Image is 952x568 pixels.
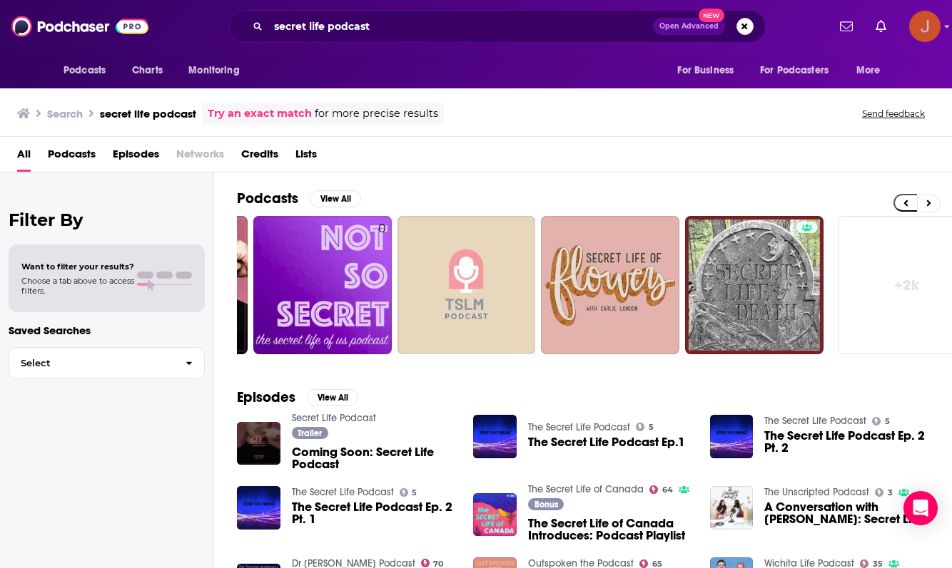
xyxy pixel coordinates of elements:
[873,561,883,567] span: 35
[870,14,892,38] a: Show notifications dropdown
[253,216,392,354] a: 0
[433,561,443,567] span: 70
[764,501,929,525] span: A Conversation with [PERSON_NAME]: Secret Life Podcast, Best-selling author
[378,222,386,348] div: 0
[208,105,312,122] a: Try an exact match
[54,57,124,84] button: open menu
[188,61,239,81] span: Monitoring
[21,262,134,272] span: Want to filter your results?
[229,10,766,43] div: Search podcasts, credits, & more...
[237,486,280,530] img: The Secret Life Podcast Ep. 2 Pt. 1
[858,108,929,120] button: Send feedback
[846,57,898,84] button: open menu
[751,57,849,84] button: open menu
[909,11,941,42] button: Show profile menu
[21,276,134,296] span: Choose a tab above to access filters.
[764,430,929,454] a: The Secret Life Podcast Ep. 2 Pt. 2
[473,493,517,537] img: The Secret Life of Canada Introduces: Podcast Playlist
[649,424,654,430] span: 5
[860,559,883,568] a: 35
[535,500,558,509] span: Bonus
[292,501,457,525] a: The Secret Life Podcast Ep. 2 Pt. 1
[9,210,205,230] h2: Filter By
[298,429,322,438] span: Trailer
[903,491,938,525] div: Open Intercom Messenger
[888,490,893,496] span: 3
[528,436,685,448] a: The Secret Life Podcast Ep.1
[528,517,693,542] a: The Secret Life of Canada Introduces: Podcast Playlist
[9,347,205,379] button: Select
[17,143,31,172] a: All
[662,487,673,493] span: 64
[11,13,148,40] img: Podchaser - Follow, Share and Rate Podcasts
[856,61,881,81] span: More
[295,143,317,172] a: Lists
[528,421,630,433] a: The Secret Life Podcast
[653,18,725,35] button: Open AdvancedNew
[710,486,754,530] img: A Conversation with Brianne Davis: Secret Life Podcast, Best-selling author
[176,143,224,172] span: Networks
[9,358,174,368] span: Select
[760,61,829,81] span: For Podcasters
[400,488,417,497] a: 5
[237,388,295,406] h2: Episodes
[699,9,724,22] span: New
[909,11,941,42] span: Logged in as justine87181
[909,11,941,42] img: User Profile
[677,61,734,81] span: For Business
[764,486,869,498] a: The Unscripted Podcast
[636,423,654,431] a: 5
[639,559,662,568] a: 65
[652,561,662,567] span: 65
[875,488,893,497] a: 3
[872,417,890,425] a: 5
[307,389,358,406] button: View All
[528,483,644,495] a: The Secret Life of Canada
[268,15,653,38] input: Search podcasts, credits, & more...
[667,57,751,84] button: open menu
[48,143,96,172] a: Podcasts
[412,490,417,496] span: 5
[292,486,394,498] a: The Secret Life Podcast
[885,418,890,425] span: 5
[473,415,517,458] img: The Secret Life Podcast Ep.1
[292,412,376,424] a: Secret Life Podcast
[292,446,457,470] a: Coming Soon: Secret Life Podcast
[310,190,361,207] button: View All
[834,14,859,38] a: Show notifications dropdown
[237,388,358,406] a: EpisodesView All
[315,105,438,122] span: for more precise results
[113,143,159,172] a: Episodes
[9,324,205,337] p: Saved Searches
[123,57,171,84] a: Charts
[764,415,866,427] a: The Secret Life Podcast
[710,415,754,458] img: The Secret Life Podcast Ep. 2 Pt. 2
[47,107,83,120] h3: Search
[764,501,929,525] a: A Conversation with Brianne Davis: Secret Life Podcast, Best-selling author
[100,107,196,120] h3: secret life podcast
[659,23,719,30] span: Open Advanced
[178,57,258,84] button: open menu
[64,61,106,81] span: Podcasts
[237,422,280,465] img: Coming Soon: Secret Life Podcast
[649,485,673,494] a: 64
[237,190,298,207] h2: Podcasts
[241,143,278,172] a: Credits
[132,61,163,81] span: Charts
